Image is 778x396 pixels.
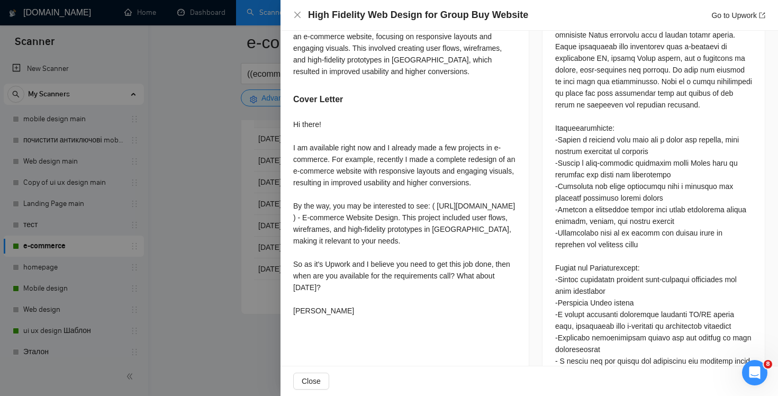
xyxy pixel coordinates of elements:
[302,375,321,387] span: Close
[742,360,767,385] iframe: Intercom live chat
[711,11,765,20] a: Go to Upworkexport
[759,12,765,19] span: export
[764,360,772,368] span: 8
[293,373,329,390] button: Close
[293,19,516,77] div: Recently, I worked on a project involving the complete redesign of an e-commerce website, focusin...
[293,11,302,19] span: close
[293,119,516,317] div: Hi there! I am available right now and I already made a few projects in e-commerce. For example, ...
[293,11,302,20] button: Close
[308,8,528,22] h4: High Fidelity Web Design for Group Buy Website
[293,93,343,106] h5: Cover Letter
